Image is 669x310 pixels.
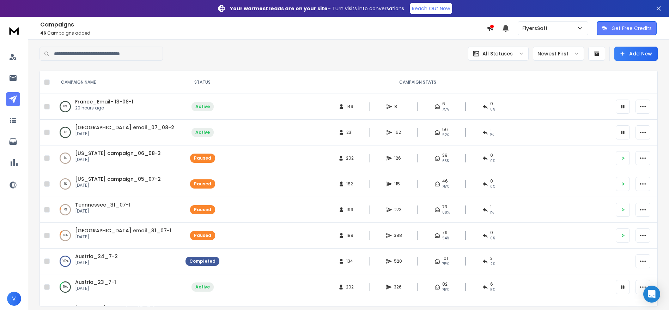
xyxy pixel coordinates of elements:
span: 0 % [490,236,495,241]
div: Paused [194,207,211,213]
h1: Campaigns [40,20,487,29]
span: 3 [490,256,493,261]
span: 63 % [442,158,449,164]
p: [DATE] [75,234,171,240]
div: Active [195,104,210,109]
p: 1 % [64,129,67,136]
span: 56 [442,127,448,132]
button: V [7,292,21,306]
div: Open Intercom Messenger [643,286,660,303]
p: 7 % [63,206,67,213]
span: 101 [442,256,448,261]
strong: Your warmest leads are on your site [230,5,328,12]
button: Get Free Credits [597,21,657,35]
th: CAMPAIGN NAME [53,71,181,94]
div: Paused [194,181,211,187]
td: 1%[US_STATE] campaign_06_08-3[DATE] [53,145,181,171]
a: [GEOGRAPHIC_DATA] email_07_08-2 [75,124,174,131]
p: Campaigns added [40,30,487,36]
a: France_Email- 13-08-1 [75,98,133,105]
a: Reach Out Now [410,3,452,14]
span: 75 % [442,261,449,267]
td: 100%Austria_24_7-2[DATE] [53,249,181,274]
img: logo [7,24,21,37]
th: STATUS [181,71,224,94]
div: Completed [189,258,215,264]
span: 0 [490,153,493,158]
td: 1%[US_STATE] campaign_05_07-2[DATE] [53,171,181,197]
span: 0 [490,230,493,236]
span: 0 [490,101,493,107]
span: 5 % [490,287,495,293]
span: 202 [346,155,354,161]
span: 199 [346,207,353,213]
a: [US_STATE] campaign_06_08-3 [75,150,161,157]
span: 326 [394,284,402,290]
span: 149 [346,104,353,109]
span: 388 [394,233,402,238]
div: Active [195,130,210,135]
p: 19 % [63,284,68,291]
span: 57 % [442,132,449,138]
td: 14%[GEOGRAPHIC_DATA] email_31_07-1[DATE] [53,223,181,249]
span: 273 [394,207,402,213]
span: 39 [442,153,448,158]
span: 2 % [490,261,495,267]
a: Tennnessee_31_07-1 [75,201,130,208]
p: Get Free Credits [612,25,652,32]
span: 202 [346,284,354,290]
p: [DATE] [75,183,161,188]
span: 1 % [490,210,494,215]
span: 73 [442,204,447,210]
p: All Statuses [482,50,513,57]
div: Paused [194,233,211,238]
span: 46 [40,30,46,36]
span: 6 [490,281,493,287]
a: [US_STATE] campaign_05_07-2 [75,175,161,183]
p: Reach Out Now [412,5,450,12]
a: Austria_24_7-2 [75,253,118,260]
p: 1 % [64,155,67,162]
span: 1 [490,204,492,210]
th: CAMPAIGN STATS [224,71,612,94]
div: Paused [194,155,211,161]
span: 189 [346,233,353,238]
a: Austria_23_7-1 [75,279,116,286]
span: 75 % [442,184,449,190]
p: [DATE] [75,286,116,291]
p: FlyersSoft [522,25,551,32]
span: 126 [394,155,401,161]
div: Active [195,284,210,290]
span: 1 [490,127,492,132]
p: 0 % [63,103,67,110]
span: 8 [394,104,401,109]
a: [GEOGRAPHIC_DATA] email_31_07-1 [75,227,171,234]
p: 1 % [64,180,67,187]
span: 1 % [490,132,494,138]
p: [DATE] [75,157,161,162]
span: 46 [442,178,448,184]
p: 20 hours ago [75,105,133,111]
td: 0%France_Email- 13-08-120 hours ago [53,94,181,120]
td: 1%[GEOGRAPHIC_DATA] email_07_08-2[DATE] [53,120,181,145]
span: 75 % [442,107,449,112]
p: 100 % [62,258,68,265]
span: 0 % [490,184,495,190]
span: 75 % [442,287,449,293]
span: 79 [442,230,448,236]
span: 54 % [442,236,449,241]
button: Add New [614,47,658,61]
span: 0 [490,178,493,184]
span: 231 [346,130,353,135]
span: 134 [346,258,353,264]
span: 0 % [490,158,495,164]
p: [DATE] [75,208,130,214]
